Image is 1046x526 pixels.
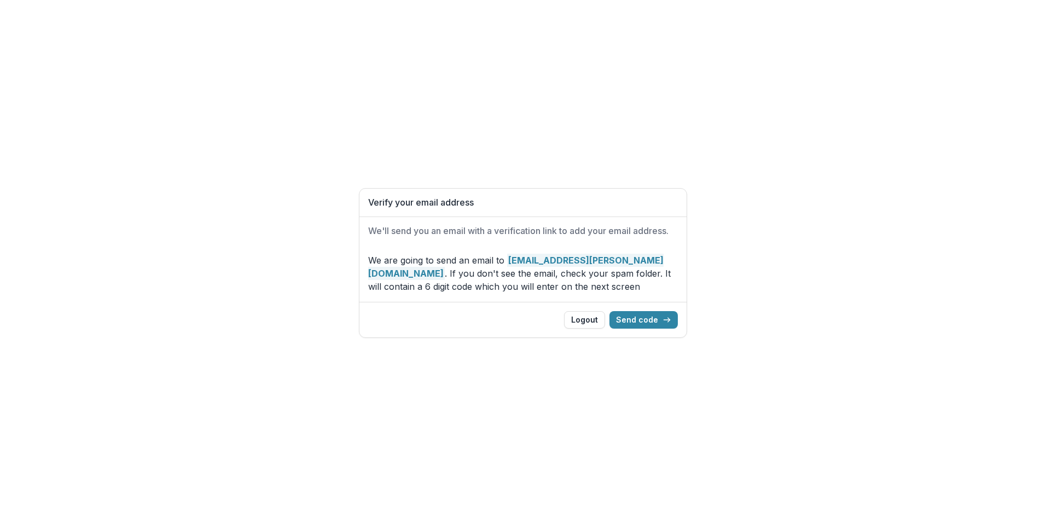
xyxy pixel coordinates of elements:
button: Logout [564,311,605,329]
h1: Verify your email address [368,197,678,208]
strong: [EMAIL_ADDRESS][PERSON_NAME][DOMAIN_NAME] [368,254,664,280]
p: We are going to send an email to . If you don't see the email, check your spam folder. It will co... [368,254,678,293]
h2: We'll send you an email with a verification link to add your email address. [368,226,678,236]
button: Send code [609,311,678,329]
